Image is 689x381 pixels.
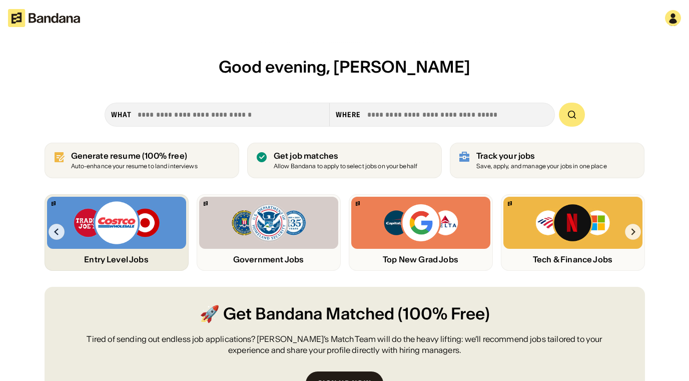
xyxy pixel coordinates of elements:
div: Generate resume [71,151,198,161]
img: Left Arrow [49,224,65,240]
a: Bandana logoCapital One, Google, Delta logosTop New Grad Jobs [349,194,493,271]
div: Track your jobs [476,151,607,161]
span: Good evening, [PERSON_NAME] [219,57,470,77]
div: Where [336,110,361,119]
div: Government Jobs [199,255,338,264]
a: Generate resume (100% free)Auto-enhance your resume to land interviews [45,143,239,178]
img: Bandana logotype [8,9,80,27]
a: Track your jobs Save, apply, and manage your jobs in one place [450,143,644,178]
div: Top New Grad Jobs [351,255,490,264]
div: Save, apply, and manage your jobs in one place [476,163,607,170]
div: Tech & Finance Jobs [503,255,642,264]
a: Get job matches Allow Bandana to apply to select jobs on your behalf [247,143,442,178]
img: Bank of America, Netflix, Microsoft logos [535,203,610,243]
a: Bandana logoBank of America, Netflix, Microsoft logosTech & Finance Jobs [501,194,645,271]
img: FBI, DHS, MWRD logos [231,203,307,243]
img: Bandana logo [508,201,512,206]
a: Bandana logoTrader Joe’s, Costco, Target logosEntry Level Jobs [45,194,189,271]
img: Trader Joe’s, Costco, Target logos [73,200,160,246]
span: 🚀 Get Bandana Matched [200,303,394,325]
div: Tired of sending out endless job applications? [PERSON_NAME]’s Match Team will do the heavy lifti... [69,333,621,356]
img: Bandana logo [204,201,208,206]
img: Right Arrow [625,224,641,240]
div: Allow Bandana to apply to select jobs on your behalf [274,163,417,170]
span: (100% Free) [398,303,490,325]
span: (100% free) [142,151,187,161]
div: what [111,110,132,119]
img: Capital One, Google, Delta logos [383,203,459,243]
img: Bandana logo [52,201,56,206]
div: Get job matches [274,151,417,161]
div: Auto-enhance your resume to land interviews [71,163,198,170]
a: Bandana logoFBI, DHS, MWRD logosGovernment Jobs [197,194,341,271]
div: Entry Level Jobs [47,255,186,264]
img: Bandana logo [356,201,360,206]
